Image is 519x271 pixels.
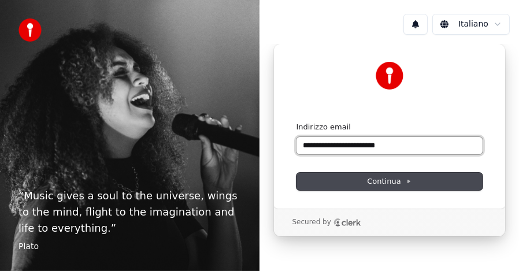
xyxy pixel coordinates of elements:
p: “ Music gives a soul to the universe, wings to the mind, flight to the imagination and life to ev... [18,188,241,236]
img: Youka [376,62,403,90]
img: youka [18,18,42,42]
p: Secured by [292,218,331,227]
a: Clerk logo [333,218,361,227]
label: Indirizzo email [296,122,351,132]
footer: Plato [18,241,241,253]
button: Continua [296,173,483,190]
span: Continua [367,176,411,187]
